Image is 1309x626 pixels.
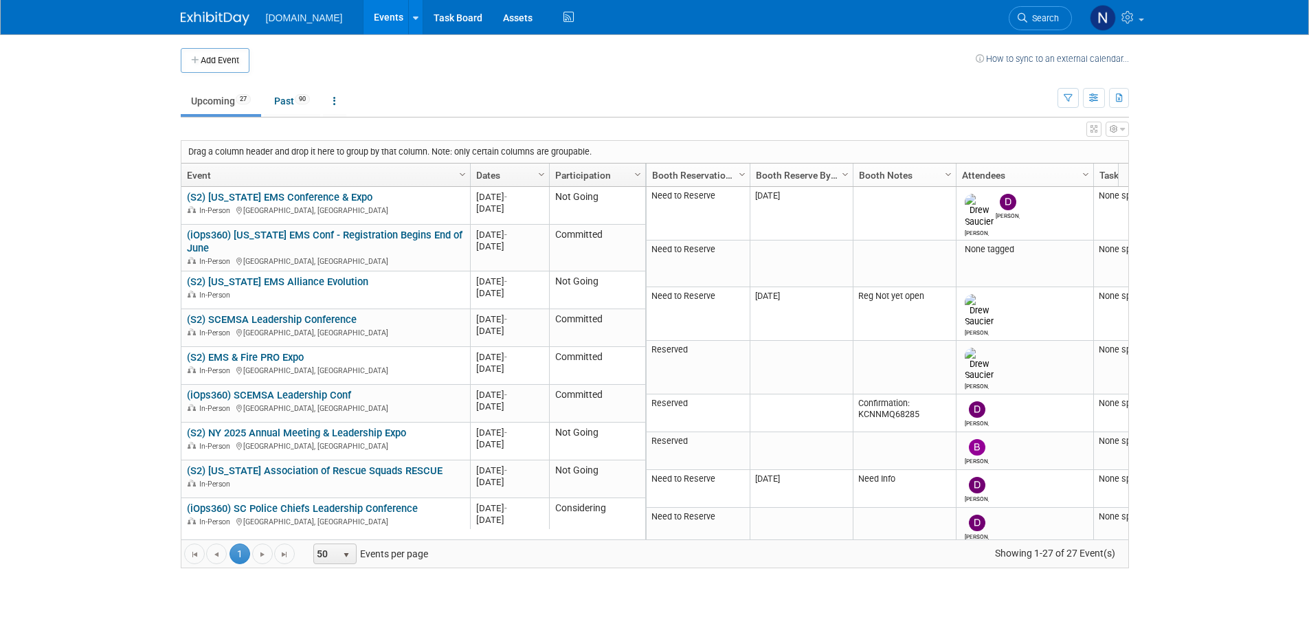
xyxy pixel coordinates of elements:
img: In-Person Event [188,328,196,335]
span: - [504,465,507,476]
a: Column Settings [735,164,750,184]
a: Search [1009,6,1072,30]
img: Dave/Rob . [1000,194,1016,210]
td: Committed [549,225,645,271]
td: [DATE] [750,187,853,241]
span: Column Settings [840,169,851,180]
a: Participation [555,164,636,187]
img: In-Person Event [188,404,196,411]
span: select [341,550,352,561]
td: Reserved [647,394,750,432]
img: Dave/Rob . [969,401,985,418]
div: None specified [1099,244,1170,255]
div: [DATE] [476,351,543,363]
span: Go to the previous page [211,549,222,560]
img: In-Person Event [188,442,196,449]
div: [DATE] [476,502,543,514]
a: Go to the first page [184,544,205,564]
img: In-Person Event [188,480,196,487]
a: (S2) [US_STATE] Association of Rescue Squads RESCUE [187,465,443,477]
span: In-Person [199,291,234,300]
a: (iOps360) SCEMSA Leadership Conf [187,389,351,401]
a: Booth Notes [859,164,947,187]
div: [GEOGRAPHIC_DATA], [GEOGRAPHIC_DATA] [187,440,464,451]
span: Events per page [295,544,442,564]
td: Not Going [549,271,645,309]
a: Column Settings [1078,164,1093,184]
a: Column Settings [838,164,853,184]
div: [GEOGRAPHIC_DATA], [GEOGRAPHIC_DATA] [187,364,464,376]
span: 27 [236,94,251,104]
span: Search [1027,13,1059,23]
span: - [504,390,507,400]
div: [DATE] [476,389,543,401]
span: - [504,352,507,362]
img: In-Person Event [188,366,196,373]
a: (S2) [US_STATE] EMS Alliance Evolution [187,276,368,288]
button: Add Event [181,48,249,73]
div: None specified [1099,291,1170,302]
div: [DATE] [476,514,543,526]
img: In-Person Event [188,517,196,524]
div: [DATE] [476,325,543,337]
span: 50 [314,544,337,563]
div: [GEOGRAPHIC_DATA], [GEOGRAPHIC_DATA] [187,204,464,216]
div: [DATE] [476,203,543,214]
img: ExhibitDay [181,12,249,25]
a: Dates [476,164,540,187]
span: In-Person [199,366,234,375]
div: [DATE] [476,229,543,241]
div: Drag a column header and drop it here to group by that column. Note: only certain columns are gro... [181,141,1128,163]
span: Column Settings [457,169,468,180]
span: In-Person [199,257,234,266]
td: Need to Reserve [647,287,750,341]
a: (iOps360) SC Police Chiefs Leadership Conference [187,502,418,515]
a: Booth Reservation Status [652,164,741,187]
a: Column Settings [630,164,645,184]
td: Committed [549,347,645,385]
img: Nicholas Fischer [1090,5,1116,31]
a: Column Settings [534,164,549,184]
span: Showing 1-27 of 27 Event(s) [982,544,1128,563]
td: Confirmation: KCNNMQ68285 [853,394,956,432]
div: [DATE] [476,241,543,252]
div: None specified [1099,473,1170,484]
a: (S2) NY 2025 Annual Meeting & Leadership Expo [187,427,406,439]
td: Need to Reserve [647,508,750,546]
div: [DATE] [476,427,543,438]
a: How to sync to an external calendar... [976,54,1129,64]
div: [DATE] [476,476,543,488]
span: - [504,427,507,438]
span: Column Settings [943,169,954,180]
td: [DATE] [750,287,853,341]
a: Go to the next page [252,544,273,564]
div: [DATE] [476,465,543,476]
img: In-Person Event [188,291,196,298]
span: Go to the first page [189,549,200,560]
div: Dave/Rob . [965,493,989,502]
span: - [504,276,507,287]
div: None specified [1099,511,1170,522]
span: - [504,192,507,202]
a: Go to the previous page [206,544,227,564]
span: In-Person [199,328,234,337]
div: Drew Saucier [965,227,989,236]
td: Reserved [647,432,750,470]
td: Need to Reserve [647,187,750,241]
span: - [504,230,507,240]
div: None specified [1099,398,1170,409]
td: Committed [549,309,645,347]
div: [DATE] [476,276,543,287]
span: Column Settings [1080,169,1091,180]
a: Column Settings [941,164,956,184]
span: 90 [295,94,310,104]
span: In-Person [199,442,234,451]
div: [GEOGRAPHIC_DATA], [GEOGRAPHIC_DATA] [187,402,464,414]
div: Brian Lawless [965,456,989,465]
span: Column Settings [632,169,643,180]
span: Column Settings [536,169,547,180]
span: [DOMAIN_NAME] [266,12,343,23]
a: Column Settings [455,164,470,184]
td: Need to Reserve [647,241,750,287]
td: Need Info [853,470,956,508]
